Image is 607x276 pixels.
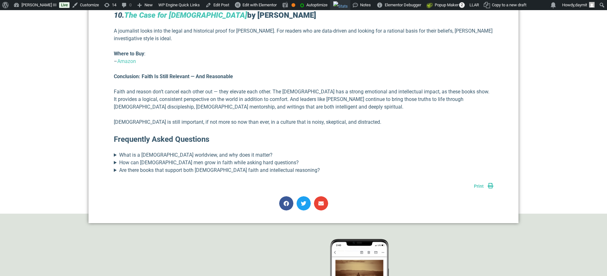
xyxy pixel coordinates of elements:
div: Share on twitter [297,196,311,210]
a: Print [474,184,493,189]
summary: How can [DEMOGRAPHIC_DATA] men grow in faith while asking hard questions? [114,159,493,166]
span: Edit with Elementor [242,3,277,7]
i: 10. [114,11,247,20]
p: A journalist looks into the legal and historical proof for [PERSON_NAME]. For readers who are dat... [114,27,493,42]
summary: Are there books that support both [DEMOGRAPHIC_DATA] faith and intellectual reasoning? [114,166,493,174]
b: Conclusion: Faith Is Still Relevant — And Reasonable [114,73,233,79]
p: Faith and reason don’t cancel each other out — they elevate each other. The [DEMOGRAPHIC_DATA] ha... [114,88,493,111]
span: Print [474,184,484,189]
p: [DEMOGRAPHIC_DATA] is still important, if not more so now than ever, in a culture that is noisy, ... [114,118,493,126]
span: daymit [575,3,587,7]
p: : – [114,50,493,65]
span: 2 [459,2,465,8]
a: Live [59,2,70,8]
div: Share on email [314,196,328,210]
a: The Case for [DEMOGRAPHIC_DATA] [124,11,247,20]
img: Views over 48 hours. Click for more Jetpack Stats. [333,1,348,11]
strong: Where to Buy [114,51,144,57]
div: OK [291,3,295,7]
a: Amazon [117,58,136,64]
summary: What is a [DEMOGRAPHIC_DATA] worldview, and why does it matter? [114,151,493,159]
h2: Frequently Asked Questions [114,134,493,145]
b: by [PERSON_NAME] [247,11,316,20]
div: Share on facebook [279,196,293,210]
